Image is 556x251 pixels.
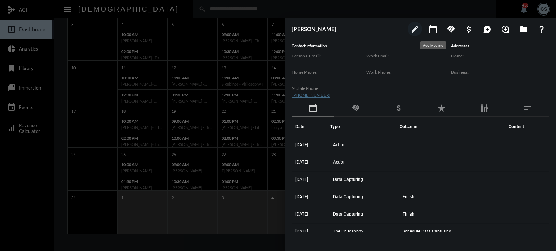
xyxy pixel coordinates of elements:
[447,25,455,34] mat-icon: handshake
[451,53,549,59] label: Home:
[523,104,532,112] mat-icon: notes
[366,53,441,59] label: Work Email:
[292,53,366,59] label: Personal Email:
[292,117,330,137] th: Date
[410,25,419,34] mat-icon: edit
[501,25,510,34] mat-icon: loupe
[400,117,505,137] th: Outcome
[480,104,489,112] mat-icon: family_restroom
[420,41,446,49] div: Add Meeting
[395,104,403,112] mat-icon: attach_money
[451,69,549,75] label: Business:
[462,22,476,36] button: Add Business
[403,229,451,234] span: Schedule Data Capturing
[451,43,549,49] h5: Addresses
[429,25,437,34] mat-icon: calendar_today
[366,69,441,75] label: Work Phone:
[333,160,346,165] span: Action
[333,212,363,217] span: Data Capturing
[351,104,360,112] mat-icon: handshake
[292,92,330,98] a: [PHONE_NUMBER]
[403,212,414,217] span: Finish
[292,43,441,49] h5: Contact Information
[537,25,546,34] mat-icon: question_mark
[516,22,531,36] button: Archives
[292,26,404,32] h3: [PERSON_NAME]
[408,22,422,36] button: edit person
[292,86,366,91] label: Mobile Phone:
[333,194,363,199] span: Data Capturing
[295,160,308,165] span: [DATE]
[465,25,473,34] mat-icon: attach_money
[295,194,308,199] span: [DATE]
[483,25,492,34] mat-icon: maps_ugc
[534,22,549,36] button: What If?
[309,104,317,112] mat-icon: calendar_today
[295,212,308,217] span: [DATE]
[333,229,363,234] span: The Philosophy
[292,69,366,75] label: Home Phone:
[403,194,414,199] span: Finish
[330,117,400,137] th: Type
[444,22,458,36] button: Add Commitment
[505,117,549,137] th: Content
[519,25,528,34] mat-icon: folder
[426,22,440,36] button: Add meeting
[295,229,308,234] span: [DATE]
[333,177,363,182] span: Data Capturing
[498,22,513,36] button: Add Introduction
[437,104,446,112] mat-icon: star_rate
[295,177,308,182] span: [DATE]
[480,22,494,36] button: Add Mention
[295,142,308,147] span: [DATE]
[333,142,346,147] span: Action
